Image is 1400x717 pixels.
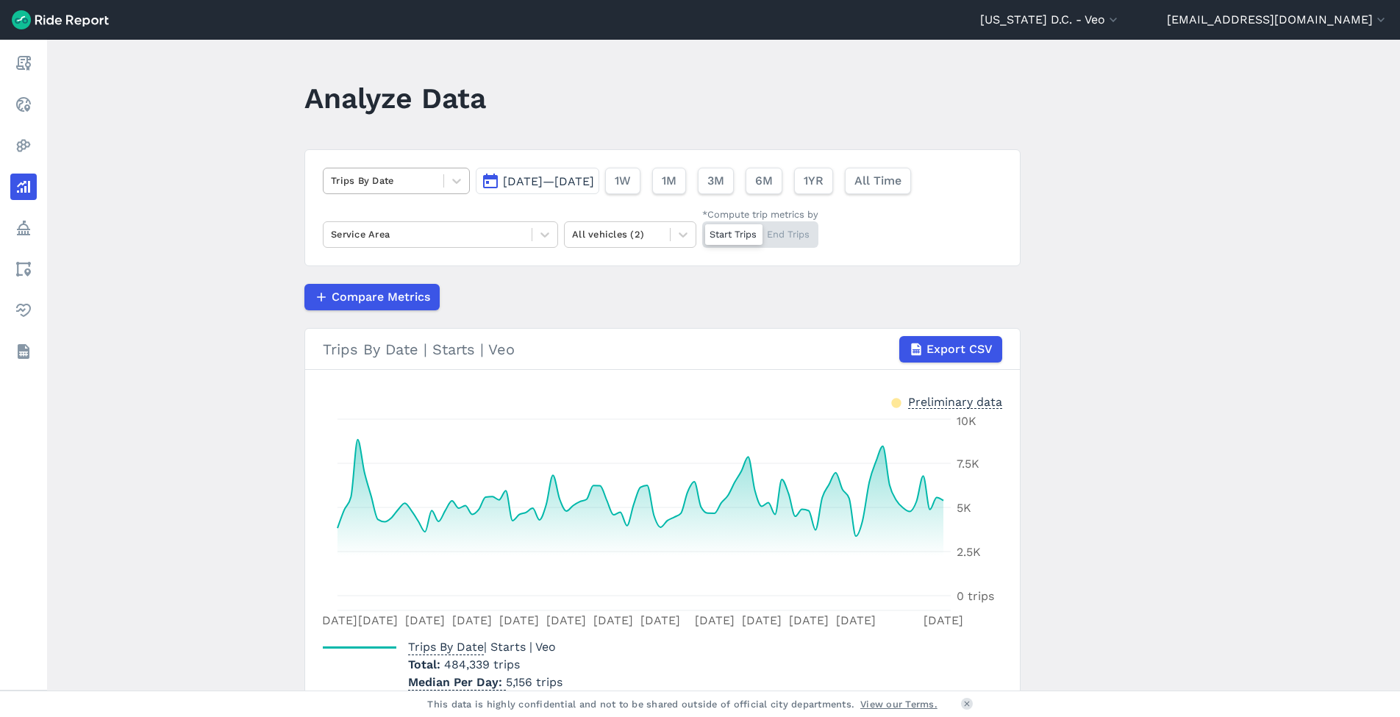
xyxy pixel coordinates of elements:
span: [DATE]—[DATE] [503,174,594,188]
tspan: [DATE] [789,613,829,627]
button: 3M [698,168,734,194]
span: 3M [707,172,724,190]
div: Trips By Date | Starts | Veo [323,336,1002,363]
tspan: [DATE] [593,613,633,627]
tspan: [DATE] [546,613,586,627]
tspan: 2.5K [957,545,981,559]
tspan: [DATE] [405,613,445,627]
button: All Time [845,168,911,194]
span: Trips By Date [408,635,484,655]
span: Export CSV [926,340,993,358]
tspan: 5K [957,501,971,515]
tspan: [DATE] [358,613,398,627]
tspan: [DATE] [695,613,735,627]
span: 1YR [804,172,824,190]
span: 6M [755,172,773,190]
tspan: 0 trips [957,589,994,603]
tspan: [DATE] [640,613,680,627]
button: 1W [605,168,640,194]
p: 5,156 trips [408,674,562,691]
button: 6M [746,168,782,194]
span: | Starts | Veo [408,640,556,654]
div: Preliminary data [908,393,1002,409]
tspan: 10K [957,414,976,428]
a: View our Terms. [860,697,938,711]
a: Heatmaps [10,132,37,159]
button: 1YR [794,168,833,194]
span: Total [408,657,444,671]
span: All Time [854,172,901,190]
button: Export CSV [899,336,1002,363]
button: [DATE]—[DATE] [476,168,599,194]
img: Ride Report [12,10,109,29]
span: Median Per Day [408,671,506,691]
div: *Compute trip metrics by [702,207,818,221]
a: Areas [10,256,37,282]
tspan: [DATE] [924,613,963,627]
span: Compare Metrics [332,288,430,306]
a: Datasets [10,338,37,365]
a: Health [10,297,37,324]
a: Report [10,50,37,76]
tspan: 7.5K [957,457,979,471]
button: 1M [652,168,686,194]
span: 1M [662,172,676,190]
h1: Analyze Data [304,78,486,118]
span: 1W [615,172,631,190]
span: 484,339 trips [444,657,520,671]
tspan: [DATE] [318,613,357,627]
a: Realtime [10,91,37,118]
a: Analyze [10,174,37,200]
tspan: [DATE] [499,613,539,627]
tspan: [DATE] [452,613,492,627]
button: [EMAIL_ADDRESS][DOMAIN_NAME] [1167,11,1388,29]
a: Policy [10,215,37,241]
tspan: [DATE] [836,613,876,627]
button: [US_STATE] D.C. - Veo [980,11,1121,29]
button: Compare Metrics [304,284,440,310]
tspan: [DATE] [742,613,782,627]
